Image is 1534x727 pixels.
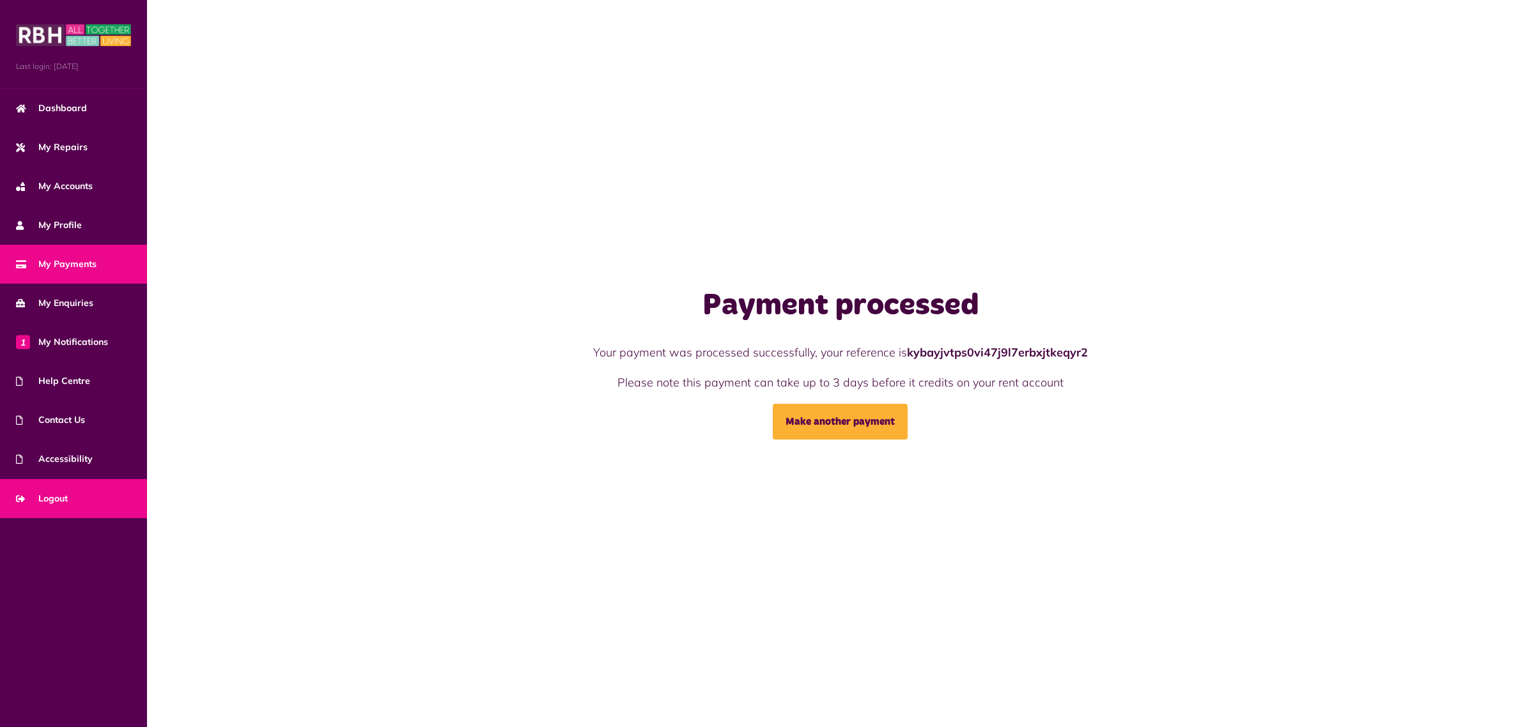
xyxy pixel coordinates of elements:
[16,335,30,349] span: 1
[16,102,87,115] span: Dashboard
[482,287,1199,325] h1: Payment processed
[16,492,68,505] span: Logout
[16,374,90,388] span: Help Centre
[16,335,108,349] span: My Notifications
[16,218,82,232] span: My Profile
[16,452,93,466] span: Accessibility
[773,404,908,440] a: Make another payment
[16,257,97,271] span: My Payments
[16,180,93,193] span: My Accounts
[16,61,131,72] span: Last login: [DATE]
[16,413,85,427] span: Contact Us
[16,141,88,154] span: My Repairs
[16,296,93,310] span: My Enquiries
[907,345,1088,360] strong: kybayjvtps0vi47j9l7erbxjtkeqyr2
[482,344,1199,361] p: Your payment was processed successfully, your reference is
[482,374,1199,391] p: Please note this payment can take up to 3 days before it credits on your rent account
[16,22,131,48] img: MyRBH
